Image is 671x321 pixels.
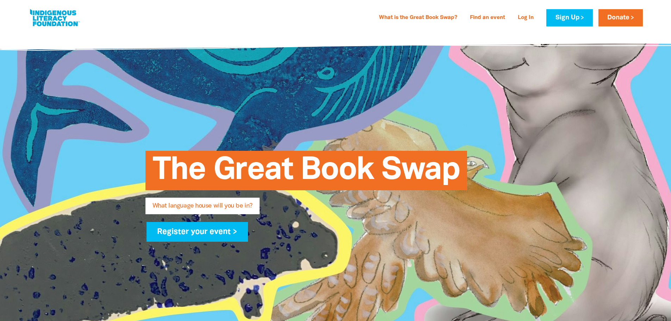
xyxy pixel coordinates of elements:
[466,12,509,24] a: Find an event
[598,9,643,26] a: Donate
[514,12,538,24] a: Log In
[153,203,253,214] span: What language house will you be in?
[546,9,592,26] a: Sign Up
[147,222,248,242] a: Register your event >
[153,156,460,190] span: The Great Book Swap
[375,12,461,24] a: What is the Great Book Swap?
